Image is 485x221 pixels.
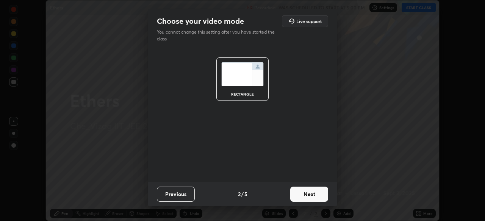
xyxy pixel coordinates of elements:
[221,62,264,86] img: normalScreenIcon.ae25ed63.svg
[157,29,280,42] p: You cannot change this setting after you have started the class
[241,190,244,198] h4: /
[238,190,241,198] h4: 2
[296,19,322,23] h5: Live support
[290,187,328,202] button: Next
[157,16,244,26] h2: Choose your video mode
[227,92,258,96] div: rectangle
[244,190,247,198] h4: 5
[157,187,195,202] button: Previous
